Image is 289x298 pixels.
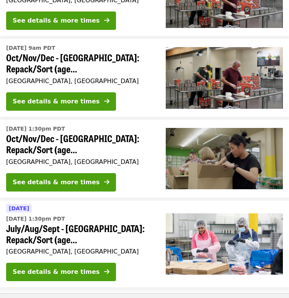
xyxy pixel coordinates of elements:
span: Oct/Nov/Dec - [GEOGRAPHIC_DATA]: Repack/Sort (age [DEMOGRAPHIC_DATA]+) [6,133,153,155]
div: See details & more times [13,16,100,25]
span: Oct/Nov/Dec - [GEOGRAPHIC_DATA]: Repack/Sort (age [DEMOGRAPHIC_DATA]+) [6,52,153,74]
div: See details & more times [13,267,100,277]
i: arrow-right icon [104,178,109,186]
span: July/Aug/Sept - [GEOGRAPHIC_DATA]: Repack/Sort (age [DEMOGRAPHIC_DATA]+) [6,223,153,245]
img: Oct/Nov/Dec - Portland: Repack/Sort (age 8+) organized by Oregon Food Bank [166,128,283,189]
div: See details & more times [13,178,100,187]
i: arrow-right icon [104,17,109,24]
button: See details & more times [6,92,116,111]
img: Oct/Nov/Dec - Portland: Repack/Sort (age 16+) organized by Oregon Food Bank [166,47,283,108]
i: arrow-right icon [104,98,109,105]
div: [GEOGRAPHIC_DATA], [GEOGRAPHIC_DATA] [6,158,153,165]
div: [GEOGRAPHIC_DATA], [GEOGRAPHIC_DATA] [6,248,153,255]
time: [DATE] 1:30pm PDT [6,125,65,133]
span: [DATE] [9,205,29,211]
div: See details & more times [13,97,100,106]
img: July/Aug/Sept - Beaverton: Repack/Sort (age 10+) organized by Oregon Food Bank [166,213,283,275]
i: arrow-right icon [104,268,109,275]
button: See details & more times [6,263,116,281]
div: [GEOGRAPHIC_DATA], [GEOGRAPHIC_DATA] [6,77,153,85]
time: [DATE] 9am PDT [6,44,55,52]
button: See details & more times [6,11,116,30]
button: See details & more times [6,173,116,192]
time: [DATE] 1:30pm PDT [6,215,65,223]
